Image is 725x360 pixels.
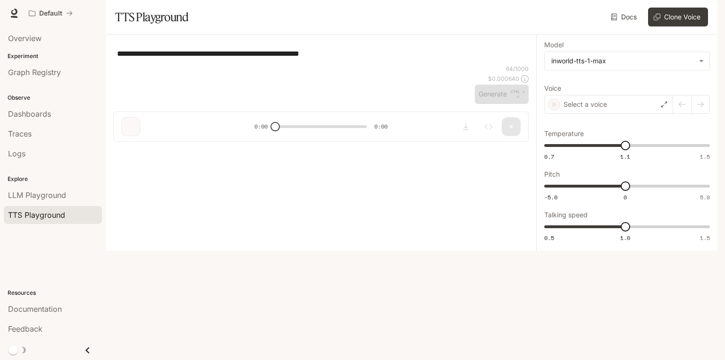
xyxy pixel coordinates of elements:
[648,8,708,26] button: Clone Voice
[544,212,588,218] p: Talking speed
[544,193,557,201] span: -5.0
[544,85,561,92] p: Voice
[544,234,554,242] span: 0.5
[620,234,630,242] span: 1.0
[624,193,627,201] span: 0
[551,56,694,66] div: inworld-tts-1-max
[488,75,519,83] p: $ 0.000640
[115,8,188,26] h1: TTS Playground
[39,9,62,17] p: Default
[609,8,641,26] a: Docs
[700,234,710,242] span: 1.5
[700,153,710,161] span: 1.5
[25,4,77,23] button: All workspaces
[506,65,529,73] p: 64 / 1000
[544,171,560,178] p: Pitch
[544,130,584,137] p: Temperature
[620,153,630,161] span: 1.1
[545,52,709,70] div: inworld-tts-1-max
[564,100,607,109] p: Select a voice
[700,193,710,201] span: 5.0
[544,42,564,48] p: Model
[544,153,554,161] span: 0.7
